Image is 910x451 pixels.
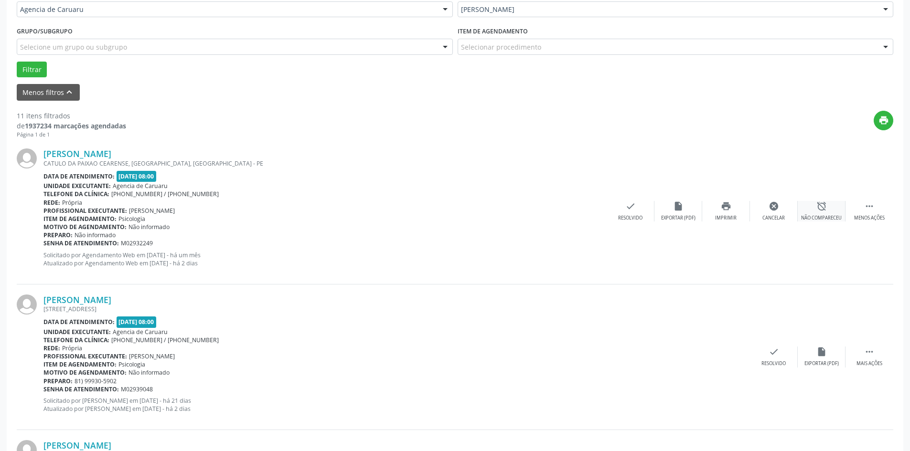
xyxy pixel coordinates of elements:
b: Data de atendimento: [43,318,115,326]
i: check [769,346,779,357]
b: Profissional executante: [43,207,127,215]
span: [PERSON_NAME] [129,207,175,215]
i: cancel [769,201,779,211]
span: Selecione um grupo ou subgrupo [20,42,127,52]
span: Própria [62,344,82,352]
span: Psicologia [118,215,145,223]
b: Data de atendimento: [43,172,115,180]
div: 11 itens filtrados [17,111,126,121]
img: img [17,294,37,315]
div: CATULO DA PAIXAO CEARENSE, [GEOGRAPHIC_DATA], [GEOGRAPHIC_DATA] - PE [43,159,607,168]
i: check [625,201,636,211]
i:  [864,201,875,211]
span: [PERSON_NAME] [129,352,175,360]
b: Motivo de agendamento: [43,368,127,377]
div: Não compareceu [801,215,842,221]
p: Solicitado por [PERSON_NAME] em [DATE] - há 21 dias Atualizado por [PERSON_NAME] em [DATE] - há 2... [43,397,750,413]
div: [STREET_ADDRESS] [43,305,750,313]
div: Resolvido [761,360,786,367]
div: de [17,121,126,131]
div: Imprimir [715,215,737,221]
b: Rede: [43,199,60,207]
b: Unidade executante: [43,182,111,190]
span: M02939048 [121,385,153,393]
i:  [864,346,875,357]
b: Preparo: [43,377,73,385]
span: Agencia de Caruaru [113,182,168,190]
span: Não informado [128,223,170,231]
i: print [721,201,731,211]
i: print [878,115,889,126]
span: Selecionar procedimento [461,42,541,52]
button: Filtrar [17,62,47,78]
div: Resolvido [618,215,642,221]
span: [PHONE_NUMBER] / [PHONE_NUMBER] [111,336,219,344]
b: Preparo: [43,231,73,239]
span: Psicologia [118,360,145,368]
b: Motivo de agendamento: [43,223,127,231]
i: insert_drive_file [673,201,684,211]
b: Profissional executante: [43,352,127,360]
span: M02932249 [121,239,153,247]
b: Item de agendamento: [43,360,117,368]
label: Item de agendamento [458,24,528,39]
button: print [874,111,893,130]
div: Exportar (PDF) [804,360,839,367]
span: [DATE] 08:00 [117,171,157,182]
b: Telefone da clínica: [43,190,109,198]
div: Mais ações [856,360,882,367]
span: Não informado [128,368,170,377]
b: Senha de atendimento: [43,239,119,247]
img: img [17,148,37,168]
b: Senha de atendimento: [43,385,119,393]
i: keyboard_arrow_up [64,87,75,97]
div: Página 1 de 1 [17,131,126,139]
span: Não informado [75,231,116,239]
span: [PERSON_NAME] [461,5,874,14]
span: [PHONE_NUMBER] / [PHONE_NUMBER] [111,190,219,198]
i: insert_drive_file [816,346,827,357]
div: Menos ações [854,215,885,221]
span: [DATE] 08:00 [117,316,157,327]
span: Agencia de Caruaru [20,5,433,14]
span: Própria [62,199,82,207]
div: Exportar (PDF) [661,215,696,221]
span: 81) 99930-5902 [75,377,117,385]
strong: 1937234 marcações agendadas [25,121,126,130]
a: [PERSON_NAME] [43,440,111,451]
b: Unidade executante: [43,328,111,336]
p: Solicitado por Agendamento Web em [DATE] - há um mês Atualizado por Agendamento Web em [DATE] - h... [43,251,607,267]
b: Item de agendamento: [43,215,117,223]
i: alarm_off [816,201,827,211]
div: Cancelar [762,215,785,221]
button: Menos filtroskeyboard_arrow_up [17,84,80,101]
a: [PERSON_NAME] [43,148,111,159]
a: [PERSON_NAME] [43,294,111,305]
span: Agencia de Caruaru [113,328,168,336]
label: Grupo/Subgrupo [17,24,73,39]
b: Rede: [43,344,60,352]
b: Telefone da clínica: [43,336,109,344]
